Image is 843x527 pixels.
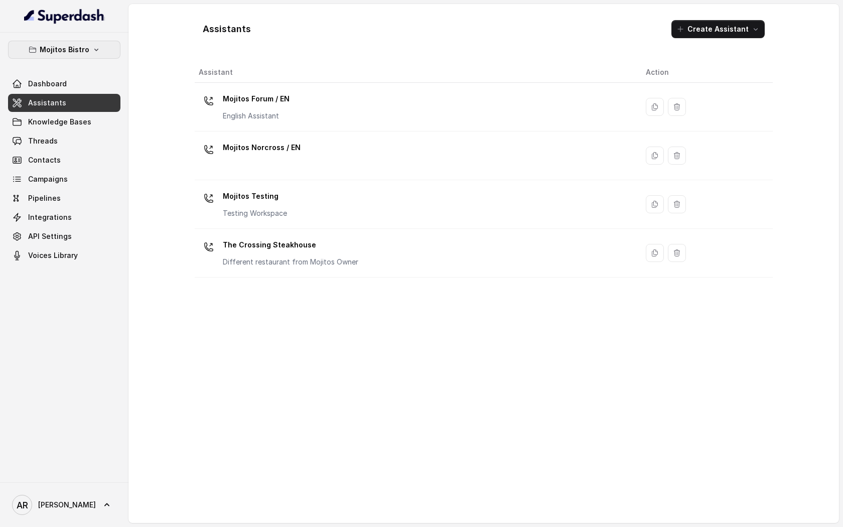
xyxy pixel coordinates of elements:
[223,140,301,156] p: Mojitos Norcross / EN
[28,155,61,165] span: Contacts
[8,227,120,245] a: API Settings
[223,208,287,218] p: Testing Workspace
[8,491,120,519] a: [PERSON_NAME]
[8,246,120,265] a: Voices Library
[28,212,72,222] span: Integrations
[28,98,66,108] span: Assistants
[28,117,91,127] span: Knowledge Bases
[8,189,120,207] a: Pipelines
[38,500,96,510] span: [PERSON_NAME]
[638,62,773,83] th: Action
[17,500,28,510] text: AR
[223,188,287,204] p: Mojitos Testing
[223,237,358,253] p: The Crossing Steakhouse
[28,136,58,146] span: Threads
[8,170,120,188] a: Campaigns
[8,113,120,131] a: Knowledge Bases
[40,44,89,56] p: Mojitos Bistro
[671,20,765,38] button: Create Assistant
[28,250,78,260] span: Voices Library
[24,8,105,24] img: light.svg
[203,21,251,37] h1: Assistants
[8,132,120,150] a: Threads
[8,208,120,226] a: Integrations
[28,79,67,89] span: Dashboard
[8,75,120,93] a: Dashboard
[8,151,120,169] a: Contacts
[223,111,290,121] p: English Assistant
[223,257,358,267] p: Different restaurant from Mojitos Owner
[223,91,290,107] p: Mojitos Forum / EN
[28,231,72,241] span: API Settings
[8,41,120,59] button: Mojitos Bistro
[28,174,68,184] span: Campaigns
[28,193,61,203] span: Pipelines
[195,62,638,83] th: Assistant
[8,94,120,112] a: Assistants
